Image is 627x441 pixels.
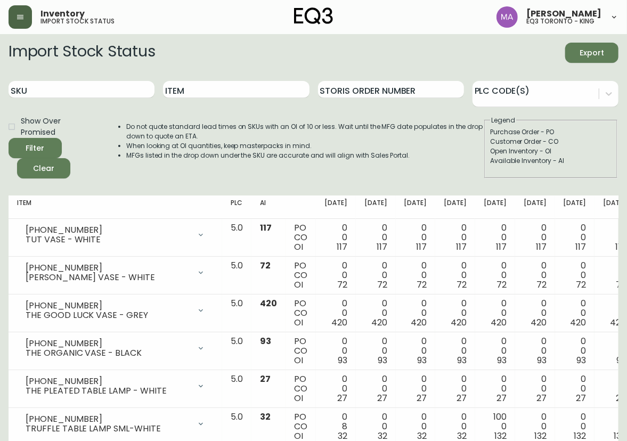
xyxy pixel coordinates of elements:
[404,337,427,365] div: 0 0
[411,316,427,329] span: 420
[294,279,303,291] span: OI
[564,374,587,403] div: 0 0
[377,241,387,253] span: 117
[338,354,347,366] span: 93
[497,354,507,366] span: 93
[126,122,483,141] li: Do not quote standard lead times on SKUs with an OI of 10 or less. Wait until the MFG date popula...
[490,127,612,137] div: Purchase Order - PO
[378,354,387,366] span: 93
[260,222,272,234] span: 117
[564,337,587,365] div: 0 0
[404,223,427,252] div: 0 0
[603,337,626,365] div: 0 0
[444,223,467,252] div: 0 0
[496,279,507,291] span: 72
[564,299,587,328] div: 0 0
[222,195,251,219] th: PLC
[490,116,516,125] legend: Legend
[26,235,190,244] div: TUT VASE - WHITE
[565,43,618,63] button: Export
[603,261,626,290] div: 0 0
[475,195,515,219] th: [DATE]
[603,374,626,403] div: 0 0
[418,354,427,366] span: 93
[294,392,303,404] span: OI
[260,373,271,385] span: 27
[21,116,96,138] span: Show Over Promised
[404,412,427,441] div: 0 0
[17,299,214,322] div: [PHONE_NUMBER]THE GOOD LUCK VASE - GREY
[26,311,190,320] div: THE GOOD LUCK VASE - GREY
[26,301,190,311] div: [PHONE_NUMBER]
[555,195,595,219] th: [DATE]
[294,241,303,253] span: OI
[417,241,427,253] span: 117
[9,195,222,219] th: Item
[457,279,467,291] span: 72
[294,374,307,403] div: PO CO
[294,299,307,328] div: PO CO
[377,392,387,404] span: 27
[260,259,271,272] span: 72
[515,195,555,219] th: [DATE]
[490,146,612,156] div: Open Inventory - OI
[404,261,427,290] div: 0 0
[324,374,347,403] div: 0 0
[491,316,507,329] span: 420
[26,348,190,358] div: THE ORGANIC VASE - BLACK
[524,337,547,365] div: 0 0
[417,392,427,404] span: 27
[260,411,271,423] span: 32
[9,43,155,63] h2: Import Stock Status
[40,18,115,24] h5: import stock status
[9,138,62,158] button: Filter
[444,412,467,441] div: 0 0
[404,374,427,403] div: 0 0
[576,392,587,404] span: 27
[404,299,427,328] div: 0 0
[294,337,307,365] div: PO CO
[364,299,387,328] div: 0 0
[616,279,626,291] span: 72
[484,299,507,328] div: 0 0
[396,195,436,219] th: [DATE]
[457,392,467,404] span: 27
[126,141,483,151] li: When looking at OI quantities, keep masterpacks in mind.
[524,299,547,328] div: 0 0
[536,241,547,253] span: 117
[294,223,307,252] div: PO CO
[260,335,271,347] span: 93
[26,424,190,434] div: TRUFFLE TABLE LAMP SML-WHITE
[26,377,190,386] div: [PHONE_NUMBER]
[536,392,547,404] span: 27
[484,337,507,365] div: 0 0
[26,339,190,348] div: [PHONE_NUMBER]
[364,374,387,403] div: 0 0
[222,370,251,408] td: 5.0
[17,337,214,360] div: [PHONE_NUMBER]THE ORGANIC VASE - BLACK
[377,279,387,291] span: 72
[26,414,190,424] div: [PHONE_NUMBER]
[294,316,303,329] span: OI
[260,297,277,309] span: 420
[496,241,507,253] span: 117
[490,156,612,166] div: Available Inventory - AI
[451,316,467,329] span: 420
[526,10,601,18] span: [PERSON_NAME]
[26,263,190,273] div: [PHONE_NUMBER]
[456,241,467,253] span: 117
[222,295,251,332] td: 5.0
[364,261,387,290] div: 0 0
[222,219,251,257] td: 5.0
[324,261,347,290] div: 0 0
[444,261,467,290] div: 0 0
[615,241,626,253] span: 117
[457,354,467,366] span: 93
[571,316,587,329] span: 420
[524,223,547,252] div: 0 0
[294,261,307,290] div: PO CO
[524,261,547,290] div: 0 0
[294,412,307,441] div: PO CO
[576,279,587,291] span: 72
[324,299,347,328] div: 0 0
